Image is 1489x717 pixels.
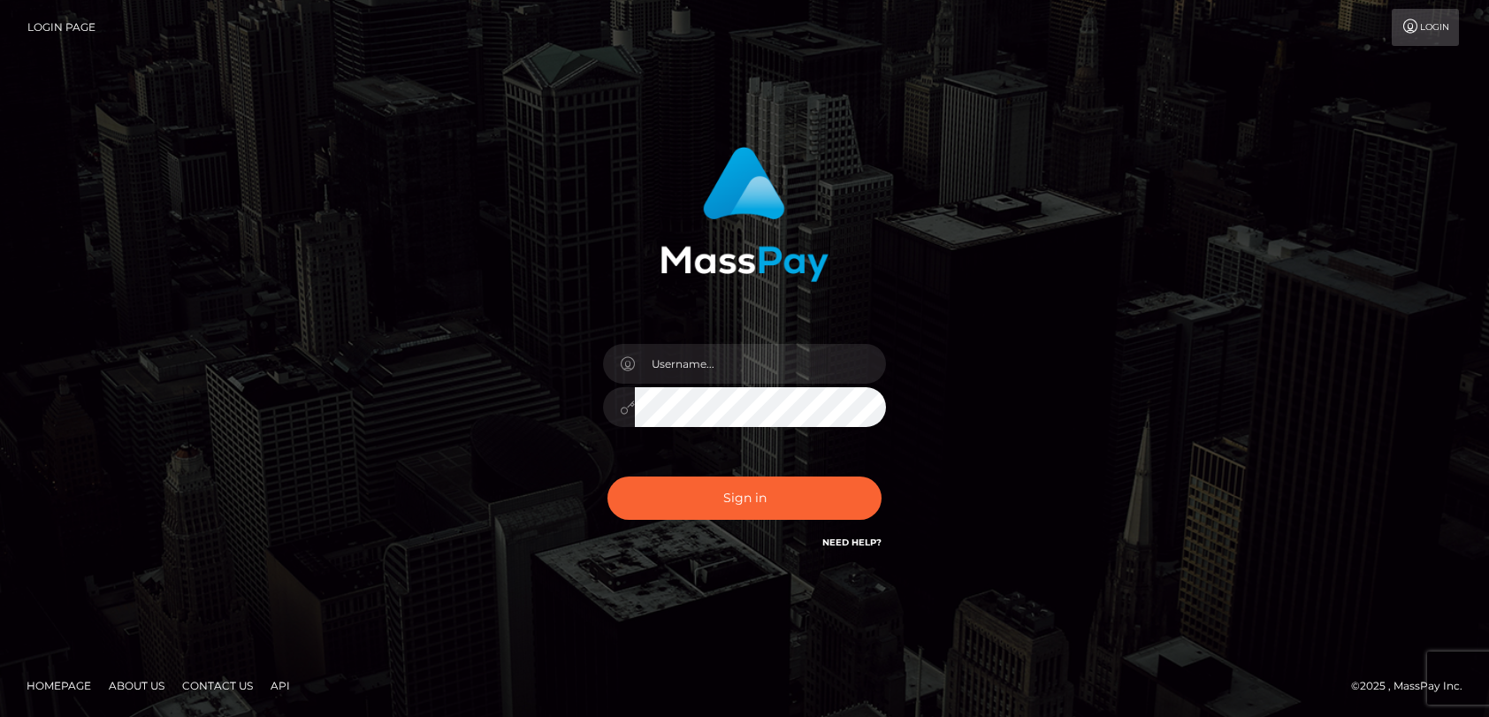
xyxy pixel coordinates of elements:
[822,537,882,548] a: Need Help?
[27,9,95,46] a: Login Page
[19,672,98,699] a: Homepage
[661,147,828,282] img: MassPay Login
[263,672,297,699] a: API
[635,344,886,384] input: Username...
[607,477,882,520] button: Sign in
[1351,676,1476,696] div: © 2025 , MassPay Inc.
[1392,9,1459,46] a: Login
[175,672,260,699] a: Contact Us
[102,672,172,699] a: About Us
